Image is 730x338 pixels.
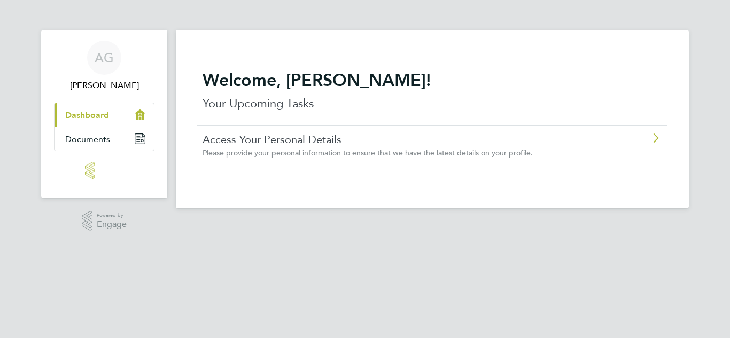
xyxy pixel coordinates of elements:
[65,134,110,144] span: Documents
[85,162,123,179] img: engage-logo-retina.png
[203,69,662,91] h2: Welcome, [PERSON_NAME]!
[54,162,154,179] a: Go to home page
[97,220,127,229] span: Engage
[82,211,127,231] a: Powered byEngage
[203,132,602,146] a: Access Your Personal Details
[203,95,662,112] p: Your Upcoming Tasks
[55,103,154,127] a: Dashboard
[203,148,533,158] span: Please provide your personal information to ensure that we have the latest details on your profile.
[95,51,114,65] span: AG
[41,30,167,198] nav: Main navigation
[65,110,109,120] span: Dashboard
[55,127,154,151] a: Documents
[54,79,154,92] span: Andre Graham
[97,211,127,220] span: Powered by
[54,41,154,92] a: AG[PERSON_NAME]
